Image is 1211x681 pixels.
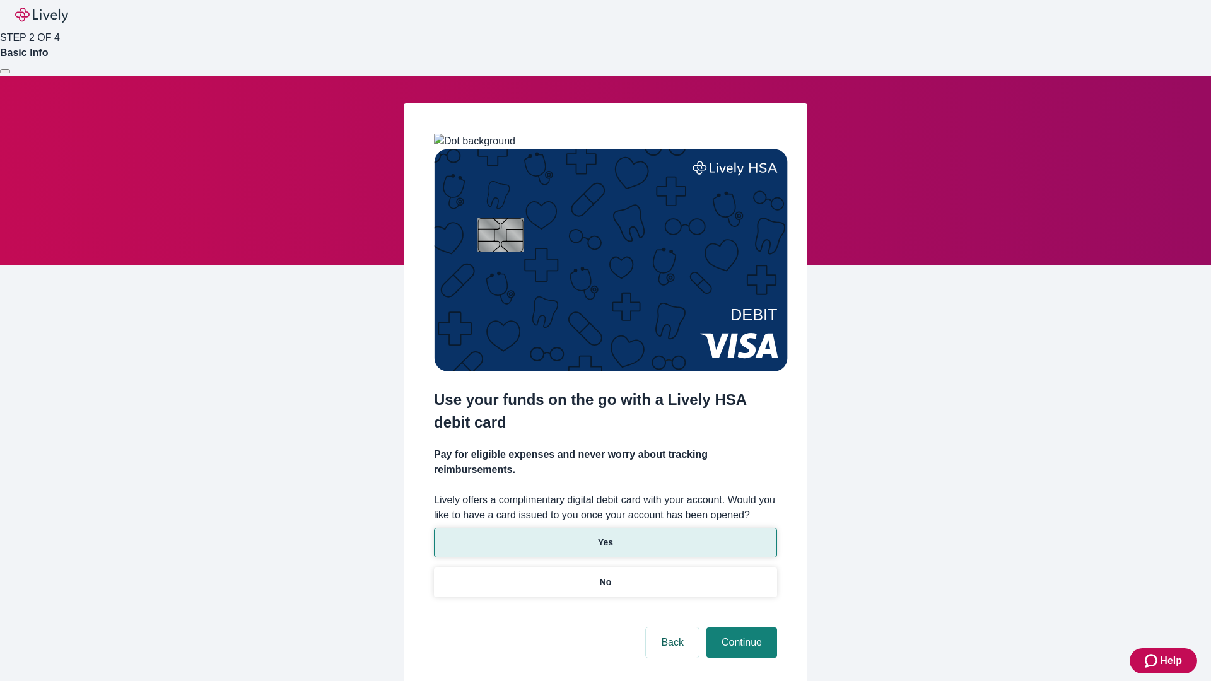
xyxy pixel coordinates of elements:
[434,492,777,523] label: Lively offers a complimentary digital debit card with your account. Would you like to have a card...
[15,8,68,23] img: Lively
[1145,653,1160,668] svg: Zendesk support icon
[434,447,777,477] h4: Pay for eligible expenses and never worry about tracking reimbursements.
[434,134,515,149] img: Dot background
[434,567,777,597] button: No
[434,528,777,557] button: Yes
[600,576,612,589] p: No
[646,627,699,658] button: Back
[598,536,613,549] p: Yes
[434,388,777,434] h2: Use your funds on the go with a Lively HSA debit card
[1130,648,1197,673] button: Zendesk support iconHelp
[706,627,777,658] button: Continue
[1160,653,1182,668] span: Help
[434,149,788,371] img: Debit card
